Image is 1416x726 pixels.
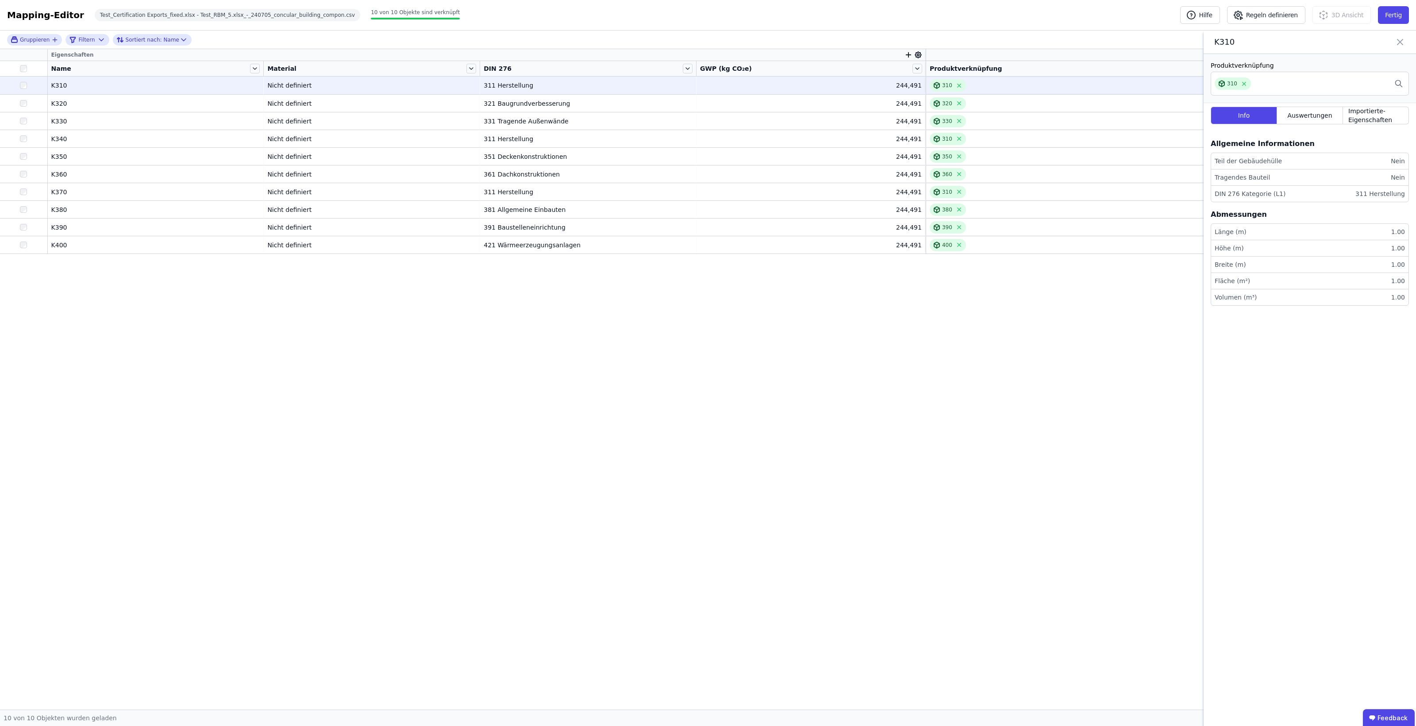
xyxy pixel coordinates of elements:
div: Produktverknüpfung [1211,61,1409,70]
div: 311 Herstellung [484,81,693,90]
div: 421 Wärmeerzeugungsanlagen [484,241,693,250]
span: Material [267,64,296,73]
div: 390 [942,224,952,231]
span: Auswertungen [1287,111,1332,120]
div: Test_Certification Exports_fixed.xlsx - Test_RBM_5.xlsx_-_240705_concular_building_compon.csv [95,9,360,21]
div: 381 Allgemeine Einbauten [484,205,693,214]
div: 320 [942,100,952,107]
div: Nicht definiert [267,117,476,126]
div: Nicht definiert [267,223,476,232]
div: 310 [942,82,952,89]
div: 351 Deckenkonstruktionen [484,152,693,161]
div: 244,491 [700,205,922,214]
span: Name [51,64,71,73]
div: Nicht definiert [267,170,476,179]
div: K390 [51,223,260,232]
div: Länge (m) [1215,227,1247,236]
div: Nicht definiert [267,188,476,196]
div: 311 Herstellung [484,134,693,143]
div: 311 Herstellung [1352,189,1405,198]
span: Gruppieren [20,36,50,43]
span: K310 [1214,36,1347,48]
div: Mapping-Editor [7,9,84,21]
div: Name [116,35,179,45]
div: Nicht definiert [267,205,476,214]
div: 244,491 [700,134,922,143]
div: Tragendes Bauteil [1215,173,1270,182]
div: Produktverknüpfung [930,64,1412,73]
div: 331 Tragende Außenwände [484,117,693,126]
button: Hilfe [1180,6,1220,24]
div: K330 [51,117,260,126]
div: 311 Herstellung [484,188,693,196]
div: 1.00 [1388,293,1405,302]
div: Allgemeine Informationen [1211,138,1315,149]
div: 244,491 [700,81,922,90]
div: Nicht definiert [267,99,476,108]
div: 1.00 [1388,260,1405,269]
div: 1.00 [1388,277,1405,285]
div: 1.00 [1388,244,1405,253]
div: Breite (m) [1215,260,1246,269]
div: 310 [1227,80,1237,87]
div: 391 Baustelleneinrichtung [484,223,693,232]
div: 244,491 [700,188,922,196]
div: Teil der Gebäudehülle [1215,157,1282,165]
div: K310 [51,81,260,90]
span: 10 von 10 Objekte sind verknüpft [371,9,460,15]
div: 310 [942,188,952,196]
div: Nicht definiert [267,134,476,143]
div: K320 [51,99,260,108]
div: Nicht definiert [267,241,476,250]
div: Volumen (m³) [1215,293,1257,302]
span: Sortiert nach: [126,36,162,43]
span: Eigenschaften [51,51,94,58]
div: 1.00 [1388,227,1405,236]
div: Nicht definiert [267,81,476,90]
div: K360 [51,170,260,179]
div: 244,491 [700,117,922,126]
span: Info [1238,111,1250,120]
span: Filtern [78,36,95,43]
div: K400 [51,241,260,250]
div: Fläche (m²) [1215,277,1250,285]
div: 244,491 [700,99,922,108]
div: Nein [1387,173,1405,182]
div: K370 [51,188,260,196]
div: 400 [942,242,952,249]
div: K350 [51,152,260,161]
span: GWP (kg CO₂e) [700,64,752,73]
div: 321 Baugrundverbesserung [484,99,693,108]
div: K380 [51,205,260,214]
div: Nicht definiert [267,152,476,161]
div: 244,491 [700,223,922,232]
button: Gruppieren [11,36,58,43]
div: 244,491 [700,152,922,161]
div: 360 [942,171,952,178]
div: 244,491 [700,170,922,179]
div: Abmessungen [1211,209,1267,220]
button: Fertig [1378,6,1409,24]
span: Importierte-Eigenschaften [1348,107,1403,124]
div: 380 [942,206,952,213]
span: DIN 276 [484,64,512,73]
div: 244,491 [700,241,922,250]
div: K340 [51,134,260,143]
div: 350 [942,153,952,160]
div: 361 Dachkonstruktionen [484,170,693,179]
div: Nein [1387,157,1405,165]
button: 3D Ansicht [1312,6,1371,24]
div: 310 [942,135,952,142]
div: DIN 276 Kategorie (L1) [1215,189,1285,198]
button: Regeln definieren [1227,6,1305,24]
div: 330 [942,118,952,125]
div: Höhe (m) [1215,244,1244,253]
